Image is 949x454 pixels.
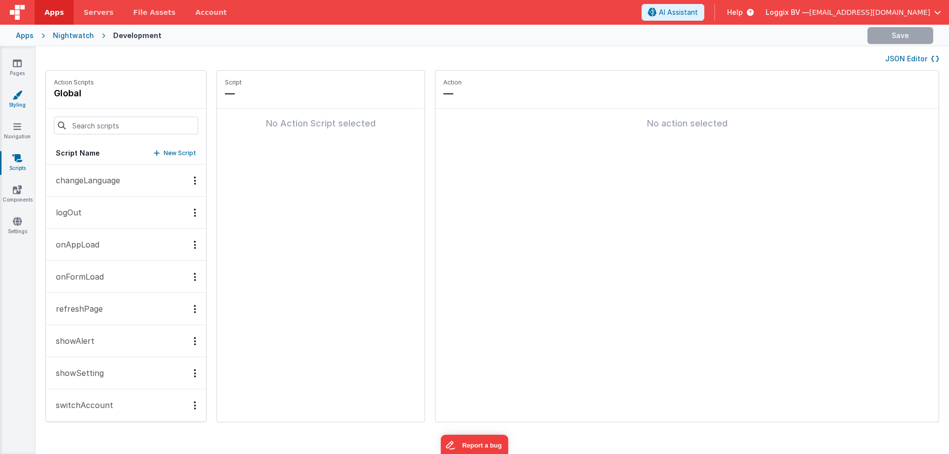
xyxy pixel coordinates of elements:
span: Loggix BV — [766,7,809,17]
div: Options [188,208,202,217]
span: Servers [84,7,113,17]
div: Options [188,241,202,249]
button: Loggix BV — [EMAIL_ADDRESS][DOMAIN_NAME] [766,7,941,17]
p: showAlert [50,335,94,347]
button: showSetting [46,357,206,389]
button: logOut [46,197,206,229]
input: Search scripts [54,117,198,134]
p: changeLanguage [50,174,120,186]
div: Options [188,273,202,281]
button: onAppLoad [46,229,206,261]
span: [EMAIL_ADDRESS][DOMAIN_NAME] [809,7,930,17]
span: AI Assistant [659,7,698,17]
button: changeLanguage [46,165,206,197]
span: Help [727,7,743,17]
p: onFormLoad [50,271,104,283]
p: switchAccount [50,399,113,411]
button: JSON Editor [885,54,939,64]
p: showSetting [50,367,104,379]
div: Development [113,31,162,41]
p: onAppLoad [50,239,99,250]
div: Options [188,369,202,377]
span: File Assets [133,7,176,17]
button: switchAccount [46,389,206,421]
button: New Script [154,148,196,158]
div: Options [188,305,202,313]
button: AI Assistant [642,4,704,21]
p: logOut [50,206,82,218]
p: Action Scripts [54,79,94,86]
div: No action selected [443,117,931,130]
h4: global [54,86,94,100]
button: Save [867,27,933,44]
button: triggerAlert [46,421,206,454]
p: — [225,86,417,100]
button: onFormLoad [46,261,206,293]
h5: Script Name [56,148,100,158]
div: Options [188,337,202,345]
div: Nightwatch [53,31,94,41]
div: Options [188,401,202,410]
span: Apps [44,7,64,17]
p: Action [443,79,931,86]
p: Script [225,79,417,86]
p: refreshPage [50,303,103,315]
div: No Action Script selected [225,117,417,130]
div: Apps [16,31,34,41]
p: — [443,86,931,100]
div: Options [188,176,202,185]
p: New Script [164,148,196,158]
button: refreshPage [46,293,206,325]
button: showAlert [46,325,206,357]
